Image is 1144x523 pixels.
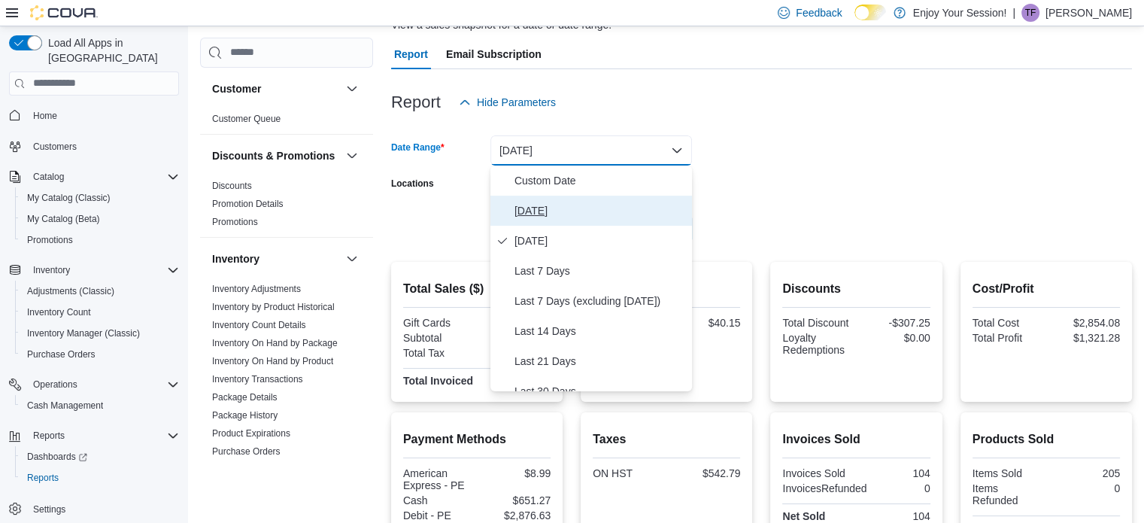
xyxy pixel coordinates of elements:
[212,284,301,294] a: Inventory Adjustments
[21,210,179,228] span: My Catalog (Beta)
[477,95,556,110] span: Hide Parameters
[27,427,179,445] span: Reports
[973,317,1043,329] div: Total Cost
[21,231,179,249] span: Promotions
[212,81,340,96] button: Customer
[973,280,1120,298] h2: Cost/Profit
[15,281,185,302] button: Adjustments (Classic)
[21,210,106,228] a: My Catalog (Beta)
[27,213,100,225] span: My Catalog (Beta)
[212,446,281,457] a: Purchase Orders
[973,482,1043,506] div: Items Refunded
[27,137,179,156] span: Customers
[973,332,1043,344] div: Total Profit
[212,114,281,124] a: Customer Queue
[15,395,185,416] button: Cash Management
[200,177,373,237] div: Discounts & Promotions
[42,35,179,65] span: Load All Apps in [GEOGRAPHIC_DATA]
[480,332,551,344] div: $4,175.36
[21,469,179,487] span: Reports
[33,379,77,391] span: Operations
[3,497,185,519] button: Settings
[15,187,185,208] button: My Catalog (Classic)
[33,264,70,276] span: Inventory
[446,39,542,69] span: Email Subscription
[480,467,551,479] div: $8.99
[1045,4,1132,22] p: [PERSON_NAME]
[403,332,474,344] div: Subtotal
[33,141,77,153] span: Customers
[514,172,686,190] span: Custom Date
[669,317,740,329] div: $40.15
[200,280,373,503] div: Inventory
[15,302,185,323] button: Inventory Count
[212,409,278,421] span: Package History
[391,93,441,111] h3: Report
[27,168,70,186] button: Catalog
[403,430,551,449] h2: Payment Methods
[27,138,83,156] a: Customers
[860,332,930,344] div: $0.00
[514,202,686,220] span: [DATE]
[3,260,185,281] button: Inventory
[212,199,284,209] a: Promotion Details
[403,509,474,521] div: Debit - PE
[21,448,93,466] a: Dashboards
[593,467,663,479] div: ON HST
[21,345,179,363] span: Purchase Orders
[33,430,65,442] span: Reports
[15,230,185,251] button: Promotions
[27,451,87,463] span: Dashboards
[212,338,338,348] a: Inventory On Hand by Package
[21,303,179,321] span: Inventory Count
[212,427,290,439] span: Product Expirations
[593,430,740,449] h2: Taxes
[1049,332,1120,344] div: $1,321.28
[212,148,340,163] button: Discounts & Promotions
[403,467,474,491] div: American Express - PE
[27,306,91,318] span: Inventory Count
[782,510,825,522] strong: Net Sold
[212,251,340,266] button: Inventory
[212,180,252,192] span: Discounts
[1049,467,1120,479] div: 205
[3,135,185,157] button: Customers
[212,391,278,403] span: Package Details
[212,217,258,227] a: Promotions
[212,320,306,330] a: Inventory Count Details
[514,322,686,340] span: Last 14 Days
[212,337,338,349] span: Inventory On Hand by Package
[212,283,301,295] span: Inventory Adjustments
[212,148,335,163] h3: Discounts & Promotions
[480,494,551,506] div: $651.27
[27,376,83,394] button: Operations
[27,261,76,279] button: Inventory
[782,280,930,298] h2: Discounts
[15,446,185,467] a: Dashboards
[33,503,65,515] span: Settings
[15,323,185,344] button: Inventory Manager (Classic)
[782,332,853,356] div: Loyalty Redemptions
[394,39,428,69] span: Report
[212,302,335,312] a: Inventory by Product Historical
[391,178,434,190] label: Locations
[212,251,259,266] h3: Inventory
[21,448,179,466] span: Dashboards
[212,113,281,125] span: Customer Queue
[21,469,65,487] a: Reports
[212,410,278,421] a: Package History
[15,208,185,230] button: My Catalog (Beta)
[27,499,179,518] span: Settings
[403,375,473,387] strong: Total Invoiced
[480,375,551,387] div: $4,718.15
[514,262,686,280] span: Last 7 Days
[403,347,474,359] div: Total Tax
[21,324,179,342] span: Inventory Manager (Classic)
[27,376,179,394] span: Operations
[27,427,71,445] button: Reports
[21,282,120,300] a: Adjustments (Classic)
[860,510,930,522] div: 104
[27,348,96,360] span: Purchase Orders
[403,494,474,506] div: Cash
[33,171,64,183] span: Catalog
